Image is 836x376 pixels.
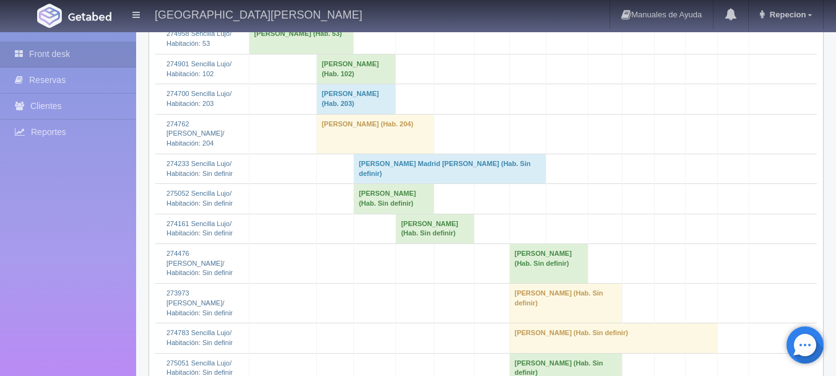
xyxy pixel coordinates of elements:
[166,60,231,77] a: 274901 Sencilla Lujo/Habitación: 102
[166,250,233,276] a: 274476 [PERSON_NAME]/Habitación: Sin definir
[166,190,233,207] a: 275052 Sencilla Lujo/Habitación: Sin definir
[509,244,588,284] td: [PERSON_NAME] (Hab. Sin definir)
[509,323,718,353] td: [PERSON_NAME] (Hab. Sin definir)
[68,12,111,21] img: Getabed
[166,329,233,346] a: 274783 Sencilla Lujo/Habitación: Sin definir
[316,54,395,84] td: [PERSON_NAME] (Hab. 102)
[166,220,233,237] a: 274161 Sencilla Lujo/Habitación: Sin definir
[509,284,623,323] td: [PERSON_NAME] (Hab. Sin definir)
[353,154,546,183] td: [PERSON_NAME] Madrid [PERSON_NAME] (Hab. Sin definir)
[166,120,225,147] a: 274762 [PERSON_NAME]/Habitación: 204
[155,6,362,22] h4: [GEOGRAPHIC_DATA][PERSON_NAME]
[166,90,231,107] a: 274700 Sencilla Lujo/Habitación: 203
[37,4,62,28] img: Getabed
[353,184,434,214] td: [PERSON_NAME] (Hab. Sin definir)
[767,10,806,19] span: Repecion
[166,160,233,177] a: 274233 Sencilla Lujo/Habitación: Sin definir
[249,24,353,54] td: [PERSON_NAME] (Hab. 53)
[316,114,434,154] td: [PERSON_NAME] (Hab. 204)
[316,84,395,114] td: [PERSON_NAME] (Hab. 203)
[396,214,475,243] td: [PERSON_NAME] (Hab. Sin definir)
[166,289,233,316] a: 273973 [PERSON_NAME]/Habitación: Sin definir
